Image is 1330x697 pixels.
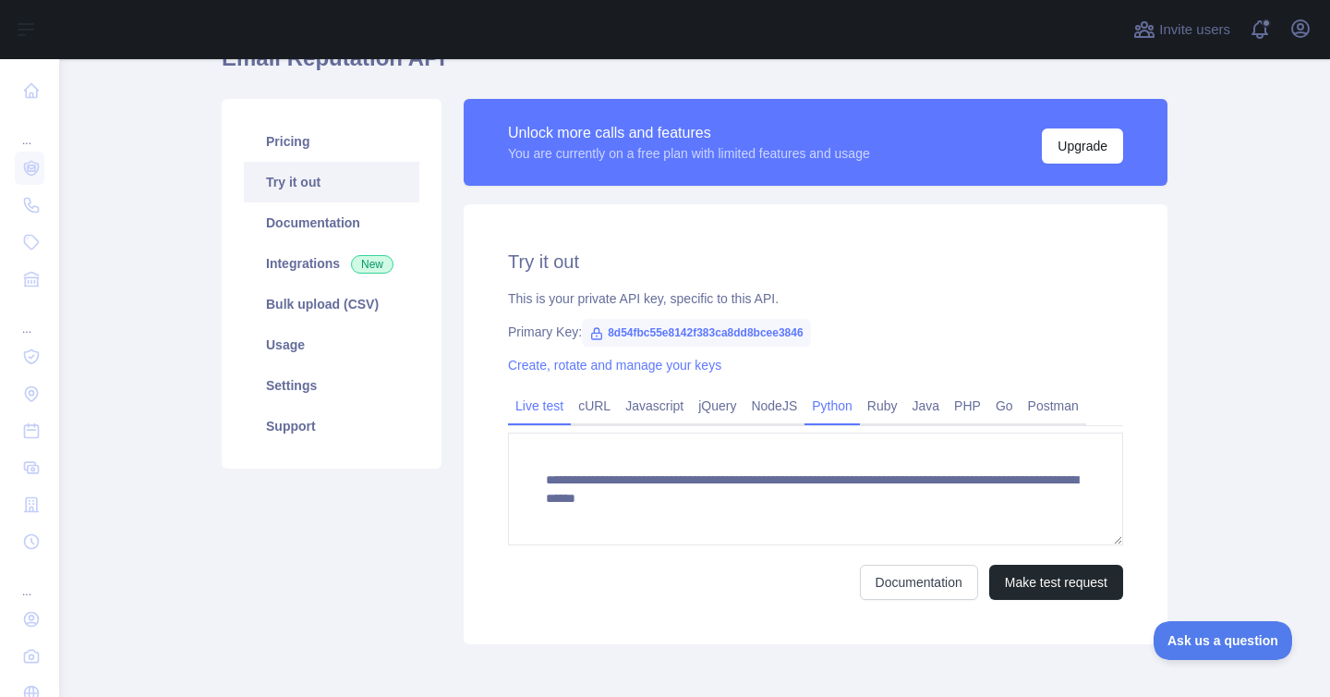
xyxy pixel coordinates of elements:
a: Settings [244,365,419,406]
a: Integrations New [244,243,419,284]
button: Upgrade [1042,128,1123,164]
button: Make test request [989,565,1123,600]
span: 8d54fbc55e8142f383ca8dd8bcee3846 [582,319,811,347]
a: Live test [508,391,571,421]
a: Pricing [244,121,419,162]
div: ... [15,300,44,336]
div: ... [15,111,44,148]
a: cURL [571,391,618,421]
a: Support [244,406,419,446]
a: jQuery [691,391,744,421]
span: New [351,255,393,274]
div: You are currently on a free plan with limited features and usage [508,144,870,163]
a: Ruby [860,391,905,421]
a: NodeJS [744,391,804,421]
a: Python [804,391,860,421]
h1: Email Reputation API [222,43,1167,88]
iframe: Toggle Customer Support [1154,621,1293,660]
a: Javascript [618,391,691,421]
div: Unlock more calls and features [508,122,870,144]
a: Create, rotate and manage your keys [508,358,721,373]
a: Postman [1021,391,1086,421]
button: Invite users [1130,15,1234,44]
a: Documentation [244,202,419,243]
a: Usage [244,324,419,365]
a: Documentation [860,565,978,600]
div: ... [15,562,44,599]
div: Primary Key: [508,323,1123,341]
a: Try it out [244,162,419,202]
span: Invite users [1159,19,1230,41]
div: This is your private API key, specific to this API. [508,289,1123,308]
a: PHP [947,391,988,421]
a: Bulk upload (CSV) [244,284,419,324]
a: Java [905,391,948,421]
a: Go [988,391,1021,421]
h2: Try it out [508,249,1123,275]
